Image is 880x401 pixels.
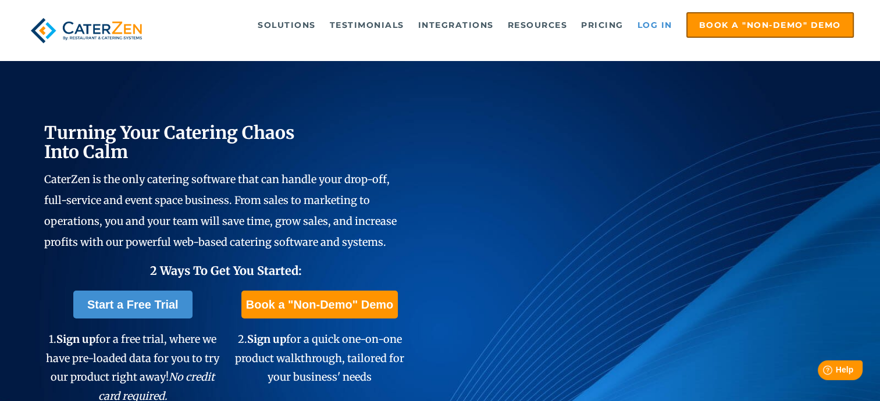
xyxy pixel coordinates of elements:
[150,263,302,278] span: 2 Ways To Get You Started:
[44,173,397,249] span: CaterZen is the only catering software that can handle your drop-off, full-service and event spac...
[632,13,678,37] a: Log in
[502,13,573,37] a: Resources
[324,13,410,37] a: Testimonials
[575,13,629,37] a: Pricing
[247,332,286,346] span: Sign up
[235,332,404,384] span: 2. for a quick one-on-one product walkthrough, tailored for your business' needs
[168,12,853,38] div: Navigation Menu
[776,356,867,388] iframe: Help widget launcher
[412,13,500,37] a: Integrations
[241,291,398,318] a: Book a "Non-Demo" Demo
[73,291,193,318] a: Start a Free Trial
[44,121,295,163] span: Turning Your Catering Chaos Into Calm
[26,12,147,49] img: caterzen
[56,332,95,346] span: Sign up
[252,13,322,37] a: Solutions
[686,12,854,38] a: Book a "Non-Demo" Demo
